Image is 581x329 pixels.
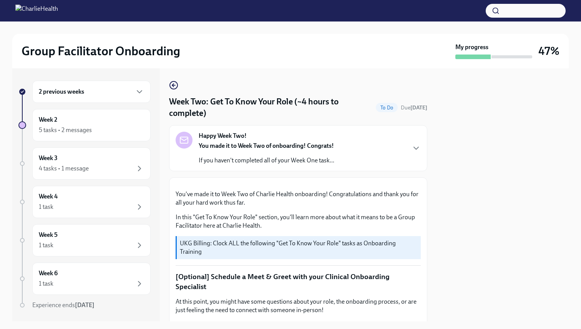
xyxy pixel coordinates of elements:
[199,142,334,149] strong: You made it to Week Two of onboarding! Congrats!
[401,104,427,111] span: Due
[199,156,334,165] p: If you haven't completed all of your Week One task...
[169,96,373,119] h4: Week Two: Get To Know Your Role (~4 hours to complete)
[176,298,421,314] p: At this point, you might have some questions about your role, the onboarding process, or are just...
[15,5,58,17] img: CharlieHealth
[39,269,58,278] h6: Week 6
[376,105,398,111] span: To Do
[18,224,151,256] a: Week 51 task
[39,126,92,134] div: 5 tasks • 2 messages
[39,231,58,239] h6: Week 5
[39,154,58,162] h6: Week 3
[75,301,95,309] strong: [DATE]
[39,279,53,288] div: 1 task
[18,263,151,295] a: Week 61 task
[180,239,418,256] p: UKG Billing: Clock ALL the following "Get To Know Your Role" tasks as Onboarding Training
[39,116,57,124] h6: Week 2
[18,109,151,141] a: Week 25 tasks • 2 messages
[22,43,180,59] h2: Group Facilitator Onboarding
[32,301,95,309] span: Experience ends
[39,241,53,250] div: 1 task
[176,213,421,230] p: In this "Get To Know Your Role" section, you'll learn more about what it means to be a Group Faci...
[410,104,427,111] strong: [DATE]
[455,43,488,51] strong: My progress
[18,186,151,218] a: Week 41 task
[39,192,58,201] h6: Week 4
[39,203,53,211] div: 1 task
[176,272,421,291] p: [Optional] Schedule a Meet & Greet with your Clinical Onboarding Specialist
[39,164,89,173] div: 4 tasks • 1 message
[39,88,84,96] h6: 2 previous weeks
[538,44,559,58] h3: 47%
[18,147,151,180] a: Week 34 tasks • 1 message
[199,132,247,140] strong: Happy Week Two!
[401,104,427,111] span: September 29th, 2025 10:00
[176,190,421,207] p: You've made it to Week Two of Charlie Health onboarding! Congratulations and thank you for all yo...
[32,81,151,103] div: 2 previous weeks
